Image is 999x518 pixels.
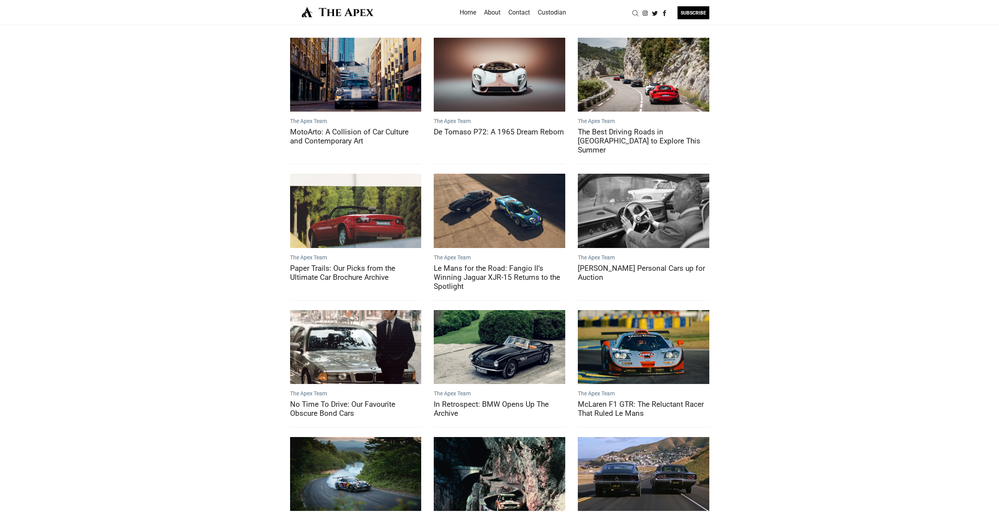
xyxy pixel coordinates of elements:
a: Custodian [538,6,566,19]
a: The Apex Team [290,118,327,124]
a: The Best Driving Roads in [GEOGRAPHIC_DATA] to Explore This Summer [578,127,709,154]
a: Le Mans for the Road: Fangio II’s Winning Jaguar XJR-15 Returns to the Spotlight [434,264,565,291]
a: The Apex Team [434,254,471,261]
a: The Apex Team [290,254,327,261]
a: The Apex Team [434,118,471,124]
a: [PERSON_NAME] Personal Cars up for Auction [578,264,709,282]
a: Group B Rally: The Wildest Chapter in Motorsport History [434,437,565,511]
a: Twitter [650,9,660,17]
a: Touge Driving: How Japan’s Mountain Roads Became the Birthplace of Drifting [290,437,422,511]
a: De Tomaso P72: A 1965 Dream Reborn [434,127,565,136]
a: De Tomaso P72: A 1965 Dream Reborn [434,38,565,112]
a: MotoArto: A Collision of Car Culture and Contemporary Art [290,38,422,112]
a: The Apex Team [434,390,471,397]
a: About [484,6,500,19]
a: No Time To Drive: Our Favourite Obscure Bond Cars [290,400,422,418]
a: Muscle Cars: America’s Loudest, Fastest Renaissance [578,437,709,511]
a: No Time To Drive: Our Favourite Obscure Bond Cars [290,310,422,384]
a: In Retrospect: BMW Opens Up The Archive [434,310,565,384]
a: McLaren F1 GTR: The Reluctant Racer That Ruled Le Mans [578,310,709,384]
a: The Apex Team [290,390,327,397]
a: The Apex Team [578,390,615,397]
a: Facebook [660,9,670,17]
a: Contact [508,6,530,19]
a: Gianni Agnelli's Personal Cars up for Auction [578,174,709,248]
a: Paper Trails: Our Picks from the Ultimate Car Brochure Archive [290,264,422,282]
a: Home [460,6,476,19]
a: MotoArto: A Collision of Car Culture and Contemporary Art [290,127,422,145]
a: In Retrospect: BMW Opens Up The Archive [434,400,565,418]
a: Paper Trails: Our Picks from the Ultimate Car Brochure Archive [290,174,422,248]
img: The Apex by Custodian [290,6,385,18]
a: Le Mans for the Road: Fangio II’s Winning Jaguar XJR-15 Returns to the Spotlight [434,174,565,248]
a: SUBSCRIBE [670,6,709,19]
a: The Apex Team [578,254,615,261]
a: McLaren F1 GTR: The Reluctant Racer That Ruled Le Mans [578,400,709,418]
a: Search [630,9,640,17]
div: SUBSCRIBE [678,6,709,19]
a: The Apex Team [578,118,615,124]
a: Instagram [640,9,650,17]
a: The Best Driving Roads in Europe to Explore This Summer [578,38,709,112]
